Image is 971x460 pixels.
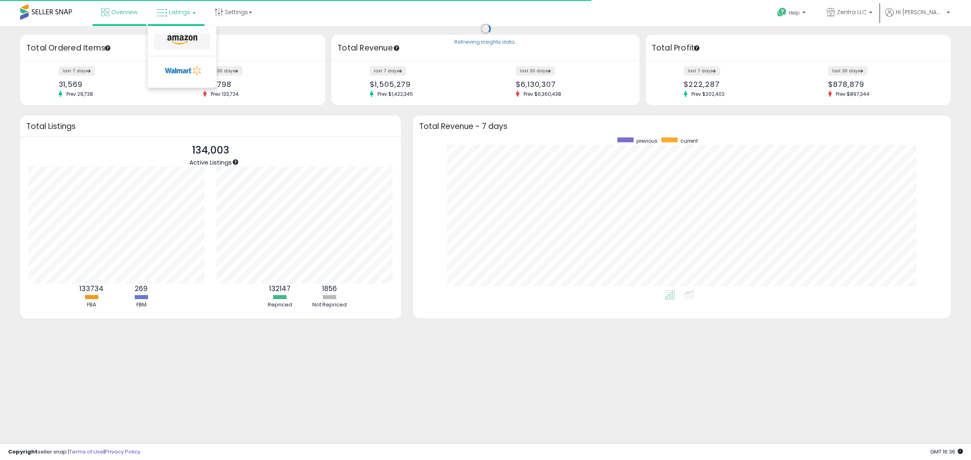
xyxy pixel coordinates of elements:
[519,91,565,97] span: Prev: $6,360,438
[26,42,319,54] h3: Total Ordered Items
[687,91,729,97] span: Prev: $202,402
[189,158,232,167] span: Active Listings
[135,284,148,293] b: 269
[373,91,417,97] span: Prev: $1,422,345
[370,66,406,76] label: last 7 days
[636,137,657,144] span: previous
[693,44,700,52] div: Tooltip anchor
[516,80,625,89] div: $6,130,307
[256,301,304,309] div: Repriced
[777,7,787,17] i: Get Help
[59,66,95,76] label: last 7 days
[189,143,232,158] p: 134,003
[789,9,800,16] span: Help
[454,39,517,46] div: Retrieving insights data..
[322,284,337,293] b: 1856
[269,284,290,293] b: 132147
[203,80,312,89] div: 129,798
[207,91,243,97] span: Prev: 133,724
[837,8,867,16] span: Zentra LLC
[337,42,634,54] h3: Total Revenue
[117,301,165,309] div: FBM
[832,91,873,97] span: Prev: $897,344
[885,8,950,26] a: Hi [PERSON_NAME]
[305,301,354,309] div: Not Repriced
[111,8,138,16] span: Overview
[67,301,116,309] div: FBA
[828,66,867,76] label: last 30 days
[393,44,400,52] div: Tooltip anchor
[104,44,111,52] div: Tooltip anchor
[169,8,190,16] span: Listings
[681,137,698,144] span: current
[419,123,945,129] h3: Total Revenue - 7 days
[79,284,104,293] b: 133734
[684,80,792,89] div: $222,287
[370,80,479,89] div: $1,505,279
[26,123,395,129] h3: Total Listings
[62,91,97,97] span: Prev: 29,738
[896,8,944,16] span: Hi [PERSON_NAME]
[771,1,814,26] a: Help
[516,66,555,76] label: last 30 days
[828,80,937,89] div: $878,879
[684,66,720,76] label: last 7 days
[203,66,242,76] label: last 30 days
[59,80,167,89] div: 31,569
[232,158,239,166] div: Tooltip anchor
[652,42,945,54] h3: Total Profit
